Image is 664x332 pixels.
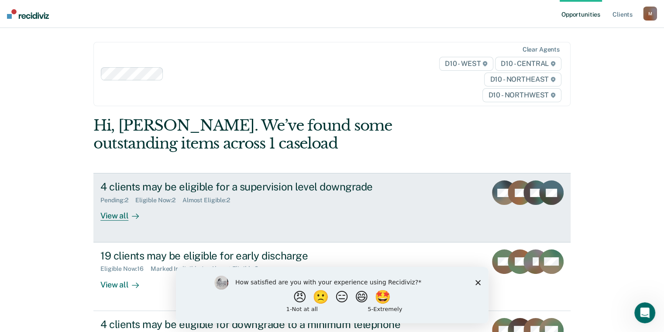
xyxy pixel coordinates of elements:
[135,197,182,204] div: Eligible Now : 2
[93,117,475,152] div: Hi, [PERSON_NAME]. We’ve found some outstanding items across 1 caseload
[634,302,655,323] iframe: Intercom live chat
[182,197,237,204] div: Almost Eligible : 2
[523,46,560,53] div: Clear agents
[484,73,561,86] span: D10 - NORTHEAST
[100,197,135,204] div: Pending : 2
[100,180,407,193] div: 4 clients may be eligible for a supervision level downgrade
[176,267,489,323] iframe: Survey by Kim from Recidiviz
[439,57,493,71] span: D10 - WEST
[151,265,210,273] div: Marked Ineligible : 1
[100,249,407,262] div: 19 clients may be eligible for early discharge
[100,273,149,290] div: View all
[100,265,151,273] div: Eligible Now : 16
[482,88,561,102] span: D10 - NORTHWEST
[100,204,149,221] div: View all
[643,7,657,21] button: M
[210,265,265,273] div: Almost Eligible : 3
[93,242,571,311] a: 19 clients may be eligible for early dischargeEligible Now:16Marked Ineligible:1Almost Eligible:3...
[495,57,561,71] span: D10 - CENTRAL
[7,9,49,19] img: Recidiviz
[93,173,571,242] a: 4 clients may be eligible for a supervision level downgradePending:2Eligible Now:2Almost Eligible...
